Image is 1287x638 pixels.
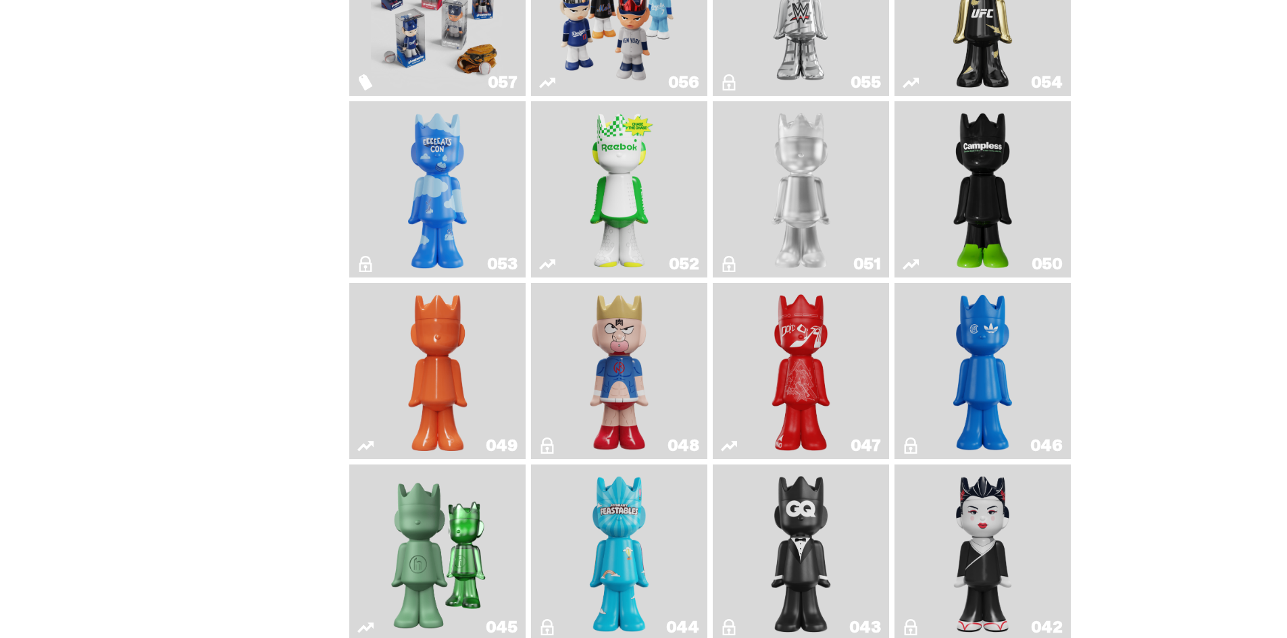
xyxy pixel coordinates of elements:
img: ComplexCon HK [947,288,1019,454]
div: 045 [486,619,518,635]
div: 051 [853,256,881,272]
div: 054 [1031,74,1063,90]
a: ghooooost [357,107,518,272]
div: 057 [488,74,518,90]
a: Present [357,470,518,635]
img: Campless [947,107,1019,272]
div: 043 [849,619,881,635]
img: Black Tie [765,470,837,635]
div: 052 [669,256,699,272]
a: Skip [721,288,881,454]
div: 053 [487,256,518,272]
div: 049 [486,437,518,454]
img: Skip [765,288,837,454]
div: 047 [851,437,881,454]
div: 050 [1032,256,1063,272]
a: Schrödinger's ghost: Orange Vibe [357,288,518,454]
div: 042 [1031,619,1063,635]
a: Kinnikuman [539,288,699,454]
img: Court Victory [584,107,655,272]
a: ComplexCon HK [903,288,1063,454]
div: 046 [1030,437,1063,454]
div: 056 [668,74,699,90]
a: Black Tie [721,470,881,635]
div: 048 [667,437,699,454]
img: Kinnikuman [584,288,655,454]
a: LLLoyalty [721,107,881,272]
img: Present [380,470,495,635]
div: 055 [851,74,881,90]
a: Sei Less [903,470,1063,635]
img: Schrödinger's ghost: Orange Vibe [402,288,474,454]
img: ghooooost [402,107,474,272]
a: Feastables [539,470,699,635]
a: Court Victory [539,107,699,272]
a: Campless [903,107,1063,272]
div: 044 [666,619,699,635]
img: LLLoyalty [765,107,837,272]
img: Sei Less [947,470,1019,635]
img: Feastables [584,470,655,635]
